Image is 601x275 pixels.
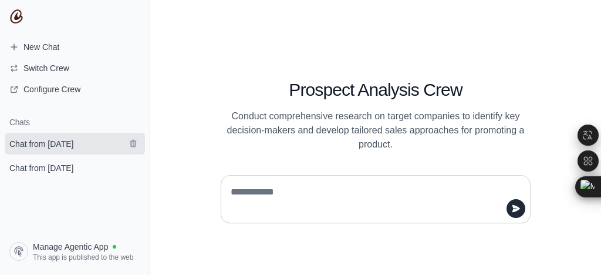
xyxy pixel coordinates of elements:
[5,59,145,78] button: Switch Crew
[9,9,23,24] img: CrewAI Logo
[9,138,73,150] span: Chat from [DATE]
[5,38,145,56] a: New Chat
[5,157,145,179] a: Chat from [DATE]
[23,62,69,74] span: Switch Crew
[221,109,531,152] p: Conduct comprehensive research on target companies to identify key decision-makers and develop ta...
[5,237,145,266] a: Manage Agentic App This app is published to the web
[23,83,80,95] span: Configure Crew
[33,241,108,253] span: Manage Agentic App
[221,79,531,100] h1: Prospect Analysis Crew
[9,162,73,174] span: Chat from [DATE]
[5,80,145,99] a: Configure Crew
[542,219,601,275] iframe: Chat Widget
[33,253,133,262] span: This app is published to the web
[23,41,59,53] span: New Chat
[5,133,145,155] a: Chat from [DATE]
